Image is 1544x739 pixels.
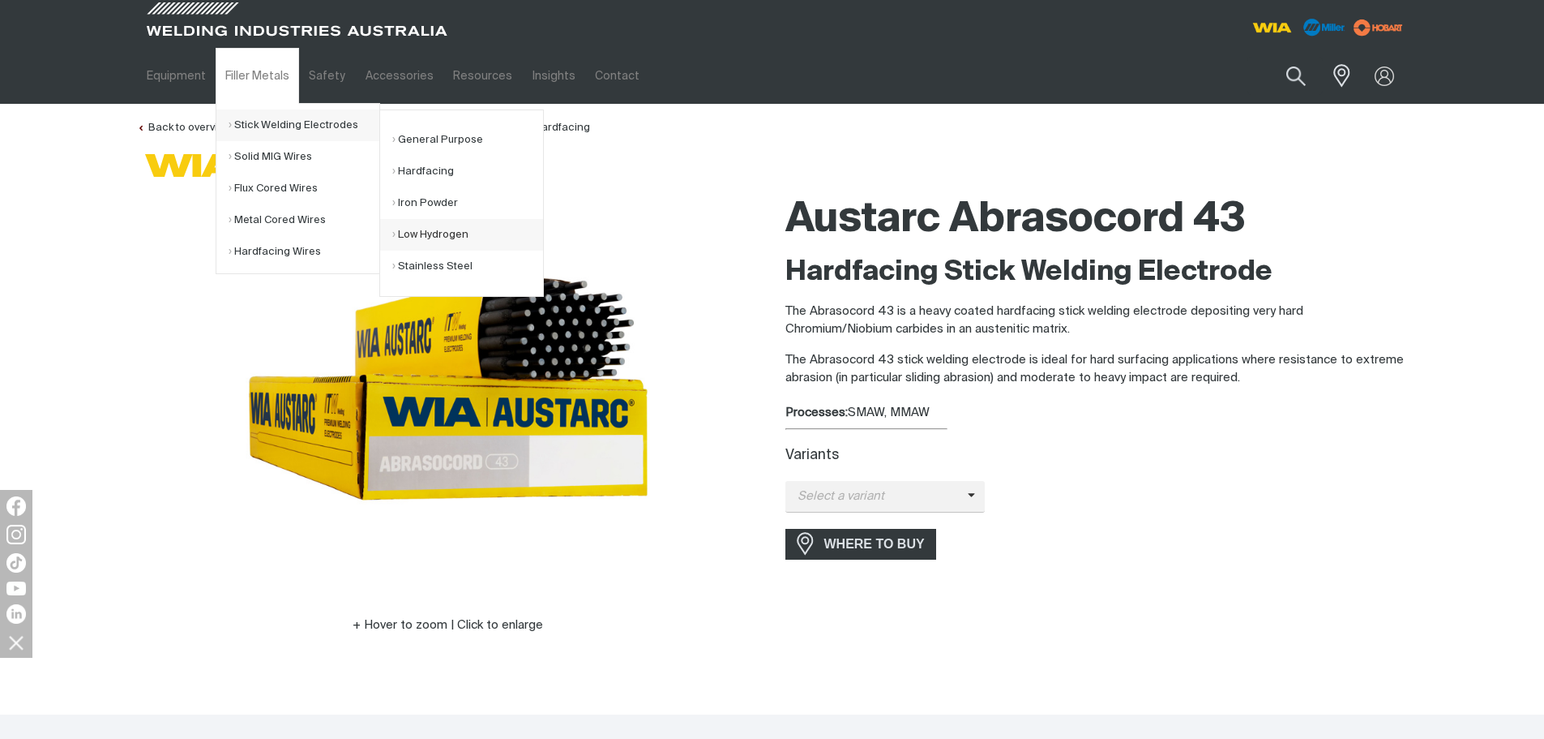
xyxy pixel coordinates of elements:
[299,48,355,104] a: Safety
[785,488,968,506] span: Select a variant
[785,529,937,559] a: WHERE TO BUY
[392,156,543,187] a: Hardfacing
[137,48,216,104] a: Equipment
[785,406,848,419] strong: Processes:
[379,110,544,297] ul: Stick Welding Electrodes Submenu
[392,251,543,282] a: Stainless Steel
[1349,15,1408,40] img: miller
[392,124,543,156] a: General Purpose
[229,110,379,141] a: Stick Welding Electrodes
[2,629,30,656] img: hide socials
[522,48,584,104] a: Insights
[392,187,543,219] a: Iron Powder
[229,204,379,236] a: Metal Cored Wires
[6,582,26,595] img: YouTube
[785,449,839,462] label: Variants
[785,303,1408,339] p: The Abrasocord 43 is a heavy coated hardfacing stick welding electrode depositing very hard Chrom...
[1247,57,1323,95] input: Product name or item number...
[785,351,1408,388] p: The Abrasocord 43 stick welding electrode is ideal for hard surfacing applications where resistan...
[229,173,379,204] a: Flux Cored Wires
[137,48,1090,104] nav: Main
[216,48,299,104] a: Filler Metals
[356,48,443,104] a: Accessories
[137,122,231,133] a: Back to overview
[1268,57,1324,95] button: Search products
[785,194,1408,247] h1: Austarc Abrasocord 43
[785,255,1408,290] h2: Hardfacing Stick Welding Electrode
[6,496,26,516] img: Facebook
[229,236,379,268] a: Hardfacing Wires
[585,48,649,104] a: Contact
[246,186,651,591] img: Austarc Abrasocord 43
[343,616,553,635] button: Hover to zoom | Click to enlarge
[785,404,1408,423] div: SMAW, MMAW
[443,48,522,104] a: Resources
[229,141,379,173] a: Solid MIG Wires
[216,103,380,274] ul: Filler Metals Submenu
[6,553,26,573] img: TikTok
[534,122,590,133] a: Hardfacing
[392,219,543,251] a: Low Hydrogen
[6,604,26,624] img: LinkedIn
[814,531,935,557] span: WHERE TO BUY
[6,525,26,544] img: Instagram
